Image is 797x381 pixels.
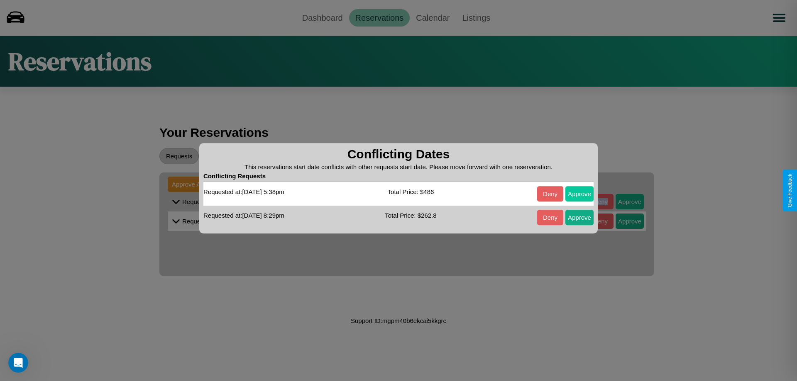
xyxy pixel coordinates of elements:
button: Approve [565,210,594,225]
iframe: Intercom live chat [8,353,28,373]
p: Requested at: [DATE] 8:29pm [203,210,284,221]
p: Total Price: $ 486 [388,186,434,197]
button: Deny [537,186,563,201]
h4: Conflicting Requests [203,172,594,182]
div: Give Feedback [787,174,793,207]
button: Deny [537,210,563,225]
p: This reservations start date conflicts with other requests start date. Please move forward with o... [203,161,594,172]
h3: Conflicting Dates [203,147,594,161]
button: Approve [565,186,594,201]
p: Requested at: [DATE] 5:38pm [203,186,284,197]
p: Total Price: $ 262.8 [385,210,436,221]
